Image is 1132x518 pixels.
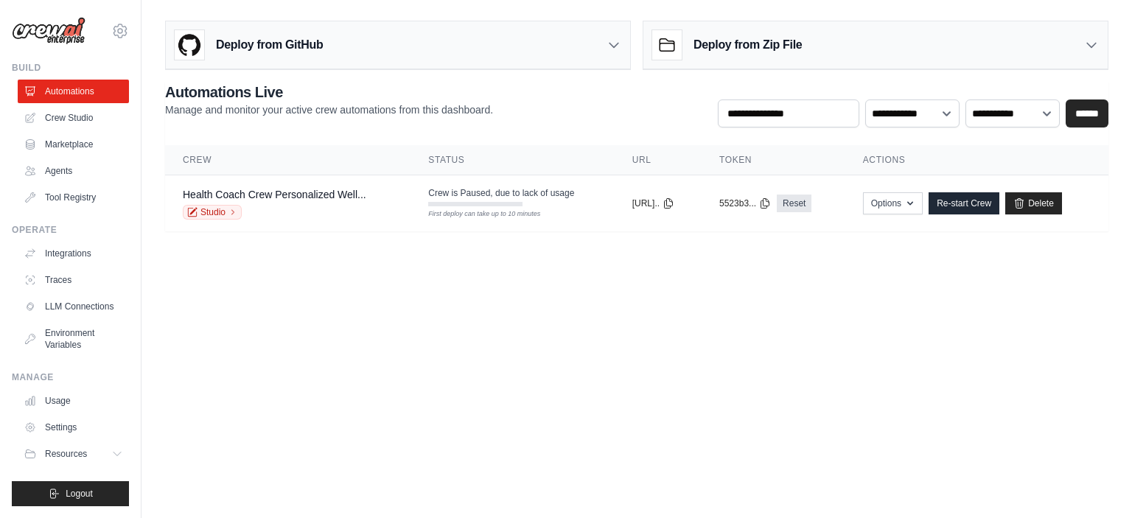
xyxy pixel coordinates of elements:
[66,488,93,500] span: Logout
[410,145,614,175] th: Status
[1005,192,1062,214] a: Delete
[12,481,129,506] button: Logout
[12,371,129,383] div: Manage
[12,224,129,236] div: Operate
[216,36,323,54] h3: Deploy from GitHub
[18,80,129,103] a: Automations
[18,186,129,209] a: Tool Registry
[18,389,129,413] a: Usage
[45,448,87,460] span: Resources
[12,17,85,45] img: Logo
[845,145,1108,175] th: Actions
[18,133,129,156] a: Marketplace
[863,192,923,214] button: Options
[18,321,129,357] a: Environment Variables
[702,145,845,175] th: Token
[18,442,129,466] button: Resources
[719,197,771,209] button: 5523b3...
[18,295,129,318] a: LLM Connections
[18,242,129,265] a: Integrations
[428,209,523,220] div: First deploy can take up to 10 minutes
[428,187,574,199] span: Crew is Paused, due to lack of usage
[183,189,366,200] a: Health Coach Crew Personalized Well...
[175,30,204,60] img: GitHub Logo
[18,159,129,183] a: Agents
[165,82,493,102] h2: Automations Live
[777,195,811,212] a: Reset
[183,205,242,220] a: Studio
[18,106,129,130] a: Crew Studio
[18,416,129,439] a: Settings
[165,145,410,175] th: Crew
[693,36,802,54] h3: Deploy from Zip File
[12,62,129,74] div: Build
[929,192,999,214] a: Re-start Crew
[165,102,493,117] p: Manage and monitor your active crew automations from this dashboard.
[615,145,702,175] th: URL
[18,268,129,292] a: Traces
